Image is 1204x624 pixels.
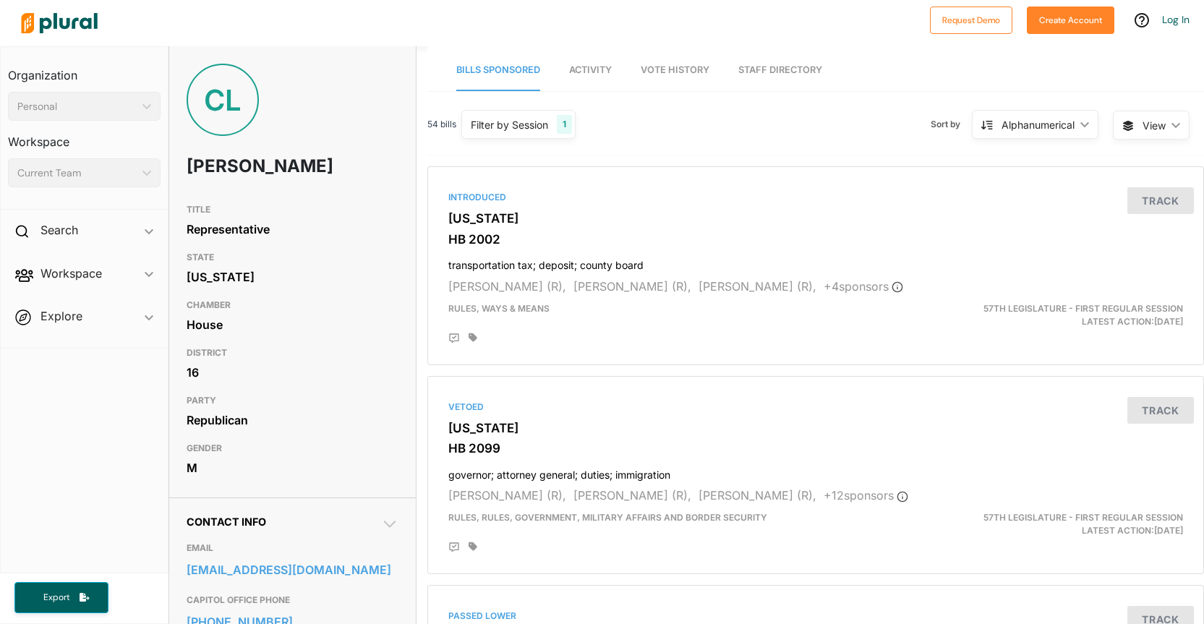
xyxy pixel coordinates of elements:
div: Add tags [469,542,477,552]
span: View [1143,118,1166,133]
span: [PERSON_NAME] (R), [448,279,566,294]
span: [PERSON_NAME] (R), [448,488,566,503]
a: Log In [1162,13,1190,26]
a: Request Demo [930,12,1012,27]
h4: governor; attorney general; duties; immigration [448,462,1183,482]
span: Sort by [931,118,972,131]
a: Bills Sponsored [456,50,540,91]
button: Track [1127,187,1194,214]
div: Add Position Statement [448,542,460,553]
div: Republican [187,409,398,431]
h2: Search [40,222,78,238]
div: Latest Action: [DATE] [942,302,1194,328]
div: Passed Lower [448,610,1183,623]
h3: [US_STATE] [448,421,1183,435]
div: House [187,314,398,335]
span: Rules, Ways & Means [448,303,550,314]
h3: Workspace [8,121,161,153]
span: Vote History [641,64,709,75]
h4: transportation tax; deposit; county board [448,252,1183,272]
a: [EMAIL_ADDRESS][DOMAIN_NAME] [187,559,398,581]
div: CL [187,64,259,136]
h3: GENDER [187,440,398,457]
div: Add Position Statement [448,333,460,344]
h3: [US_STATE] [448,211,1183,226]
span: [PERSON_NAME] (R), [699,488,816,503]
h1: [PERSON_NAME] [187,145,314,188]
div: Vetoed [448,401,1183,414]
div: 1 [557,115,572,134]
span: Bills Sponsored [456,64,540,75]
h3: CAPITOL OFFICE PHONE [187,591,398,609]
span: 57th Legislature - First Regular Session [983,303,1183,314]
div: Personal [17,99,137,114]
h3: HB 2002 [448,232,1183,247]
span: [PERSON_NAME] (R), [699,279,816,294]
div: M [187,457,398,479]
span: 57th Legislature - First Regular Session [983,512,1183,523]
span: Export [33,591,80,604]
span: Contact Info [187,516,266,528]
button: Export [14,582,108,613]
h3: PARTY [187,392,398,409]
div: 16 [187,362,398,383]
span: [PERSON_NAME] (R), [573,488,691,503]
h3: TITLE [187,201,398,218]
a: Staff Directory [738,50,822,91]
button: Track [1127,397,1194,424]
button: Request Demo [930,7,1012,34]
div: Alphanumerical [1002,117,1075,132]
span: + 4 sponsor s [824,279,903,294]
a: Activity [569,50,612,91]
h3: Organization [8,54,161,86]
div: Filter by Session [471,117,548,132]
div: [US_STATE] [187,266,398,288]
div: Add tags [469,333,477,343]
div: Introduced [448,191,1183,204]
button: Create Account [1027,7,1114,34]
span: [PERSON_NAME] (R), [573,279,691,294]
h3: HB 2099 [448,441,1183,456]
div: Latest Action: [DATE] [942,511,1194,537]
h3: EMAIL [187,539,398,557]
span: 54 bills [427,118,456,131]
div: Representative [187,218,398,240]
span: + 12 sponsor s [824,488,908,503]
div: Current Team [17,166,137,181]
h3: STATE [187,249,398,266]
a: Vote History [641,50,709,91]
span: Rules, Rules, Government, Military Affairs and Border Security [448,512,767,523]
h3: DISTRICT [187,344,398,362]
a: Create Account [1027,12,1114,27]
h3: CHAMBER [187,296,398,314]
span: Activity [569,64,612,75]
